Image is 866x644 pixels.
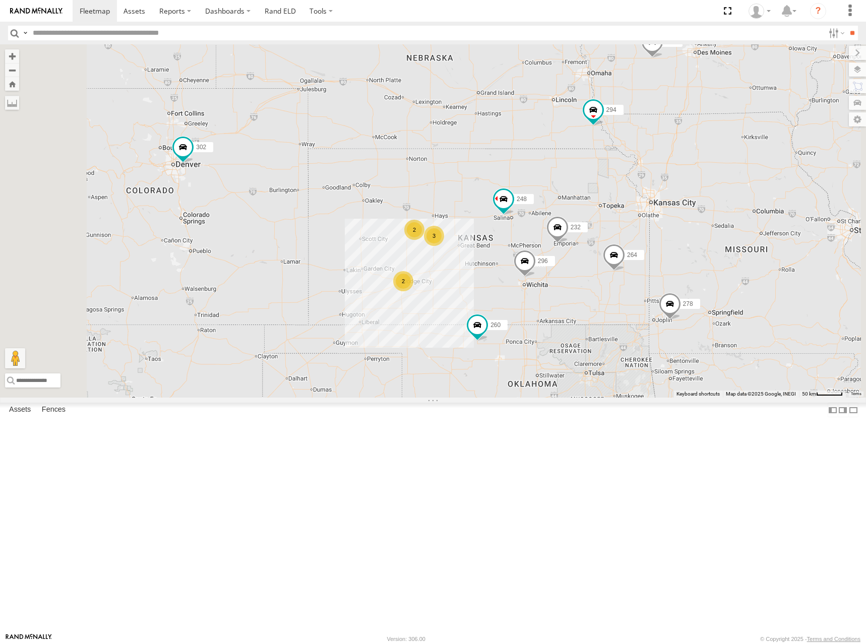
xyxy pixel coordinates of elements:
div: Version: 306.00 [387,636,425,642]
span: 260 [490,321,501,329]
span: 294 [606,106,616,113]
div: Shane Miller [745,4,774,19]
span: 264 [627,251,637,259]
label: Hide Summary Table [848,403,858,417]
span: 232 [571,224,581,231]
div: © Copyright 2025 - [760,636,860,642]
div: 2 [393,271,413,291]
button: Drag Pegman onto the map to open Street View [5,348,25,368]
i: ? [810,3,826,19]
button: Map Scale: 50 km per 49 pixels [799,391,846,398]
img: rand-logo.svg [10,8,63,15]
span: 302 [196,143,206,150]
label: Map Settings [849,112,866,126]
label: Search Filter Options [825,26,846,40]
span: 296 [538,257,548,264]
label: Search Query [21,26,29,40]
button: Zoom in [5,49,19,63]
label: Assets [4,403,36,417]
span: 298 [665,38,675,45]
a: Visit our Website [6,634,52,644]
a: Terms (opens in new tab) [851,392,861,396]
label: Dock Summary Table to the Right [838,403,848,417]
span: 278 [683,300,693,307]
label: Measure [5,96,19,110]
button: Keyboard shortcuts [676,391,720,398]
a: Terms and Conditions [807,636,860,642]
span: 50 km [802,391,816,397]
span: 248 [517,196,527,203]
label: Fences [37,403,71,417]
button: Zoom out [5,63,19,77]
span: Map data ©2025 Google, INEGI [726,391,796,397]
div: 3 [424,226,444,246]
label: Dock Summary Table to the Left [828,403,838,417]
div: 2 [404,220,424,240]
button: Zoom Home [5,77,19,91]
